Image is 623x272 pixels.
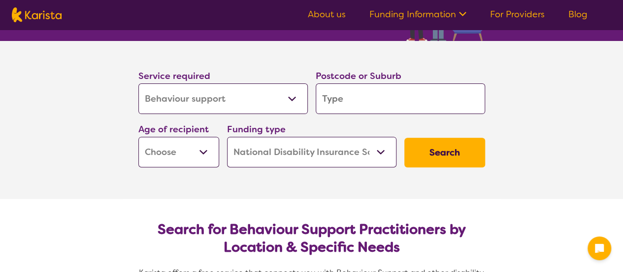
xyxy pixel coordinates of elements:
a: For Providers [490,8,545,20]
img: Karista logo [12,7,62,22]
h2: Search for Behaviour Support Practitioners by Location & Specific Needs [146,221,477,256]
a: Funding Information [369,8,466,20]
label: Postcode or Suburb [316,70,401,82]
a: Blog [568,8,588,20]
label: Age of recipient [138,123,209,135]
button: Search [404,138,485,167]
label: Service required [138,70,210,82]
label: Funding type [227,123,286,135]
input: Type [316,83,485,114]
a: About us [308,8,346,20]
